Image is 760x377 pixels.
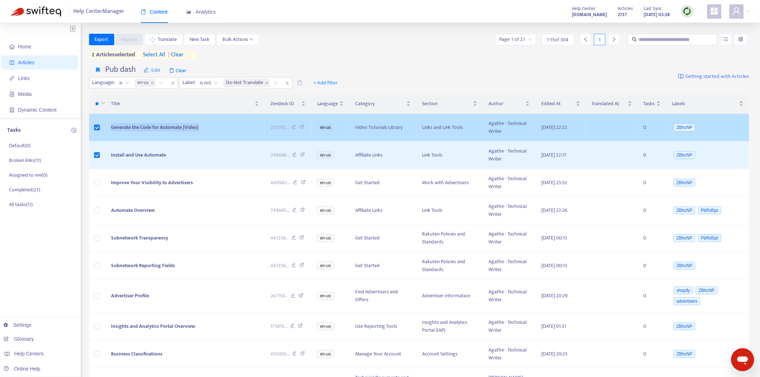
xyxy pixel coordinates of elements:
td: Agathe - Technical Writer [483,313,536,340]
span: Help Center [572,5,596,13]
span: [DATE] 20:23 [541,350,567,358]
th: Author [483,94,536,114]
td: Work with Advertisers [416,169,483,197]
span: Bulk Actions [222,36,253,43]
span: is [120,78,129,88]
td: Links and Link Tools [416,114,483,141]
a: Getting started with Articles [678,65,749,89]
td: Video Tutorials Library [349,114,416,141]
span: ZBhcNP [674,262,696,270]
span: Do Not Translate [226,79,264,87]
span: 175813 ... [270,322,287,330]
td: 0 [638,280,667,313]
span: 450265 ... [270,350,289,358]
button: unordered-list [720,34,732,45]
span: Translated At [592,100,626,108]
span: down [101,101,106,105]
td: Agathe - Technical Writer [483,280,536,313]
span: en-us [138,79,149,87]
span: ZBhcNP [674,179,696,187]
td: Affiliate Links [349,141,416,169]
span: en-us [317,179,334,187]
p: Default ( 0 ) [9,142,31,149]
td: Manage Your Account [349,340,416,368]
td: 0 [638,252,667,280]
span: Do Not Translate [223,79,270,87]
span: 2 articles selected [89,51,135,59]
span: ZBhcNP [674,350,696,358]
td: 0 [638,313,667,340]
span: en-us [135,79,156,87]
button: + Add filter [308,77,343,89]
span: Home [18,44,31,50]
span: PbRdSpt [698,234,721,242]
strong: [DOMAIN_NAME] [572,11,607,19]
a: Settings [4,322,32,328]
span: ZBhcNP [674,151,696,159]
span: New Task [190,36,209,43]
span: en-us [317,234,334,242]
p: Broken links ( 11 ) [9,157,41,164]
td: Advertiser Information [416,280,483,313]
span: ZBhcNP [674,322,696,330]
span: 749485 ... [270,206,289,214]
span: en-us [317,262,334,270]
span: Help Center Manager [74,5,125,18]
span: | [168,50,170,60]
th: Tasks [638,94,667,114]
span: Author [489,100,524,108]
h4: Pub dash [106,65,136,74]
span: Help Centers [14,351,44,357]
p: Assigned to me ( 0 ) [9,171,47,179]
span: Getting started with Articles [686,73,749,81]
span: [DATE] 00:13 [541,261,567,270]
td: Agathe - Technical Writer [483,141,536,169]
button: Export [89,34,114,45]
td: 0 [638,224,667,252]
span: en-us [317,322,334,330]
td: Affiliate Links [349,197,416,224]
span: Subnetwork Reporting Fields [111,261,175,270]
span: [DATE] 22:17 [541,151,566,159]
span: [DATE] 22:22 [541,123,567,131]
td: Agathe - Technical Writer [483,197,536,224]
span: Edited At [541,100,575,108]
span: Advertiser Profile [111,292,149,300]
a: [DOMAIN_NAME] [572,10,607,19]
a: Online Help [4,366,40,372]
span: delete [169,68,174,73]
span: Insights and Analytics Portal Overview [111,322,195,330]
p: Tasks [7,126,21,135]
span: [DATE] 01:31 [541,322,566,330]
td: Insights and Analytics Portal (IAP) [416,313,483,340]
span: Analytics [186,9,216,15]
span: area-chart [186,9,191,14]
span: ZBhcNP [674,206,696,214]
td: Link Tools [416,141,483,169]
span: 1 - 15 of 304 [547,36,569,43]
td: Link Tools [416,197,483,224]
span: shopify [674,287,693,294]
span: Subnetwork Transparency [111,234,168,242]
span: Content [141,9,168,15]
span: Generate the Code for Automate [Video] [111,123,199,131]
th: Category [349,94,416,114]
td: Account Settings [416,340,483,368]
a: Glossary [4,336,34,342]
span: Dynamic Content [18,107,56,113]
span: Category [355,100,405,108]
button: editEdit [138,65,166,76]
span: en-us [317,292,334,300]
span: PbRdSpt [698,206,721,214]
span: ZBhcNP [674,124,696,131]
span: file-image [9,92,14,97]
th: Title [105,94,265,114]
span: close [168,79,177,88]
span: close [265,81,269,85]
span: close [283,79,292,88]
span: edit [143,67,149,73]
span: Tasks [644,100,655,108]
span: Automate Overview [111,206,155,214]
span: Section [422,100,472,108]
th: Edited At [536,94,586,114]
